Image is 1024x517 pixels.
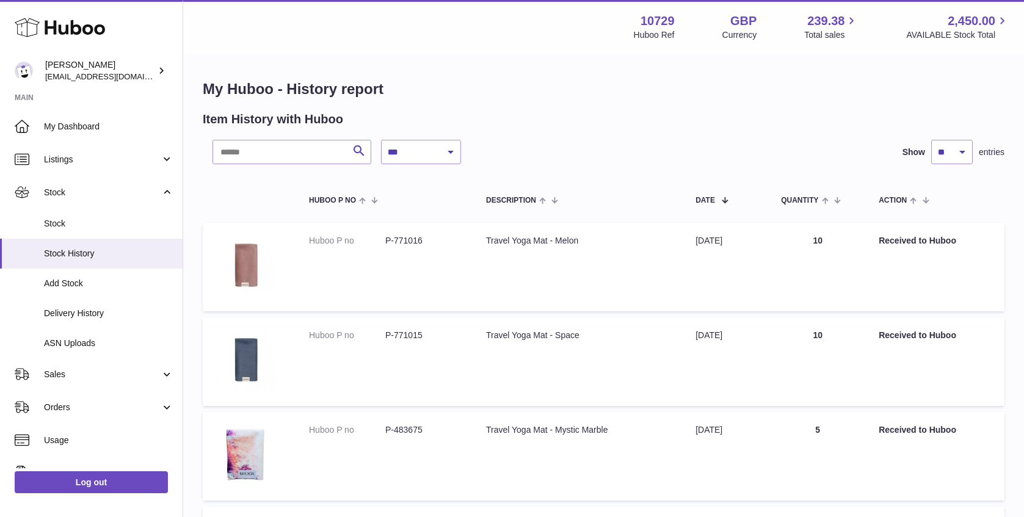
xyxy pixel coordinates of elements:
[902,146,925,158] label: Show
[45,59,155,82] div: [PERSON_NAME]
[879,236,956,245] strong: Received to Huboo
[44,338,173,349] span: ASN Uploads
[948,13,995,29] span: 2,450.00
[879,197,907,204] span: Action
[44,248,173,259] span: Stock History
[44,435,173,446] span: Usage
[906,29,1009,41] span: AVAILABLE Stock Total
[906,13,1009,41] a: 2,450.00 AVAILABLE Stock Total
[203,79,1004,99] h1: My Huboo - History report
[641,13,675,29] strong: 10729
[634,29,675,41] div: Huboo Ref
[44,154,161,165] span: Listings
[807,13,844,29] span: 239.38
[804,29,859,41] span: Total sales
[474,412,683,501] td: Travel Yoga Mat - Mystic Marble
[769,223,866,311] td: 10
[683,317,769,406] td: [DATE]
[44,308,173,319] span: Delivery History
[474,317,683,406] td: Travel Yoga Mat - Space
[804,13,859,41] a: 239.38 Total sales
[979,146,1004,158] span: entries
[474,223,683,311] td: Travel Yoga Mat - Melon
[309,235,385,247] dt: Huboo P no
[44,402,161,413] span: Orders
[45,71,180,81] span: [EMAIL_ADDRESS][DOMAIN_NAME]
[15,62,33,80] img: hello@mikkoa.com
[769,412,866,501] td: 5
[44,187,161,198] span: Stock
[215,424,276,485] img: 1660799282.png
[695,197,715,204] span: Date
[879,330,956,340] strong: Received to Huboo
[781,197,818,204] span: Quantity
[309,330,385,341] dt: Huboo P no
[385,235,462,247] dd: P-771016
[44,369,161,380] span: Sales
[44,468,161,479] span: Invoicing and Payments
[486,197,536,204] span: Description
[730,13,757,29] strong: GBP
[203,111,343,128] h2: Item History with Huboo
[385,330,462,341] dd: P-771015
[722,29,757,41] div: Currency
[769,317,866,406] td: 10
[44,278,173,289] span: Add Stock
[215,330,276,391] img: 107291683637399.jpg
[683,412,769,501] td: [DATE]
[309,424,385,436] dt: Huboo P no
[683,223,769,311] td: [DATE]
[215,235,276,296] img: 107291683637308.jpg
[309,197,356,204] span: Huboo P no
[385,424,462,436] dd: P-483675
[15,471,168,493] a: Log out
[44,218,173,230] span: Stock
[44,121,173,132] span: My Dashboard
[879,425,956,435] strong: Received to Huboo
